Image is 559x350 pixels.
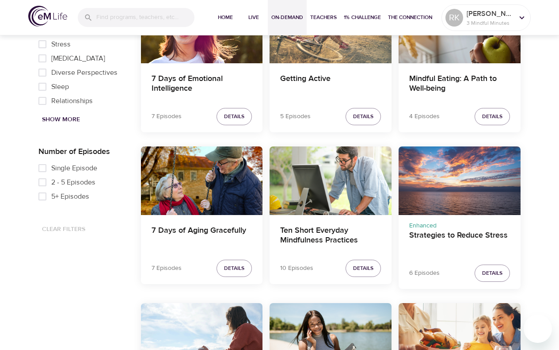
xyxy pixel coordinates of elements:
[224,264,244,273] span: Details
[215,13,236,22] span: Home
[280,112,311,121] p: 5 Episodes
[271,13,303,22] span: On-Demand
[346,108,381,125] button: Details
[467,8,513,19] p: [PERSON_NAME].K
[475,108,510,125] button: Details
[346,260,381,277] button: Details
[51,53,105,64] span: [MEDICAL_DATA]
[280,74,381,95] h4: Getting Active
[280,264,313,273] p: 10 Episodes
[475,265,510,282] button: Details
[38,146,127,158] p: Number of Episodes
[152,112,182,121] p: 7 Episodes
[141,146,263,215] button: 7 Days of Aging Gracefully
[409,231,510,252] h4: Strategies to Reduce Stress
[353,112,373,121] span: Details
[224,112,244,121] span: Details
[28,6,67,27] img: logo
[280,226,381,247] h4: Ten Short Everyday Mindfulness Practices
[409,222,437,230] span: Enhanced
[270,146,392,215] button: Ten Short Everyday Mindfulness Practices
[482,269,502,278] span: Details
[51,67,118,78] span: Diverse Perspectives
[445,9,463,27] div: RK
[51,177,95,188] span: 2 - 5 Episodes
[96,8,194,27] input: Find programs, teachers, etc...
[353,264,373,273] span: Details
[344,13,381,22] span: 1% Challenge
[409,112,440,121] p: 4 Episodes
[524,315,552,343] iframe: Button to launch messaging window
[217,260,252,277] button: Details
[217,108,252,125] button: Details
[38,112,84,128] button: Show More
[467,19,513,27] p: 3 Mindful Minutes
[51,96,93,106] span: Relationships
[243,13,264,22] span: Live
[51,163,97,173] span: Single Episode
[51,39,71,50] span: Stress
[409,74,510,95] h4: Mindful Eating: A Path to Well-being
[152,264,182,273] p: 7 Episodes
[42,114,80,125] span: Show More
[310,13,337,22] span: Teachers
[152,226,252,247] h4: 7 Days of Aging Gracefully
[399,146,521,215] button: Strategies to Reduce Stress
[482,112,502,121] span: Details
[152,74,252,95] h4: 7 Days of Emotional Intelligence
[51,81,69,92] span: Sleep
[51,191,89,202] span: 5+ Episodes
[409,269,440,278] p: 6 Episodes
[388,13,432,22] span: The Connection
